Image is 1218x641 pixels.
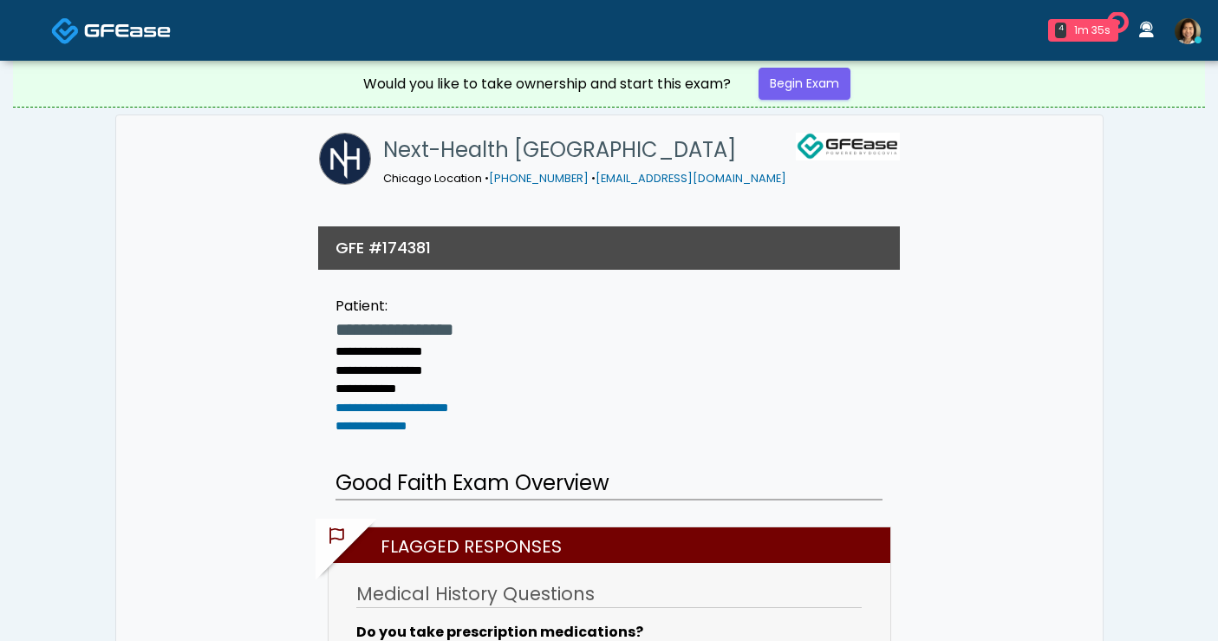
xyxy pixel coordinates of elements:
h3: Medical History Questions [356,581,861,608]
a: Begin Exam [759,68,850,100]
img: Docovia [84,22,171,39]
h2: Flagged Responses [337,527,890,563]
h2: Good Faith Exam Overview [335,468,883,500]
a: [EMAIL_ADDRESS][DOMAIN_NAME] [596,171,786,186]
div: Patient: [335,296,453,317]
img: Shu Dong [1175,18,1201,44]
div: 4 [1055,23,1066,38]
img: GFEase Logo [796,133,900,160]
a: [PHONE_NUMBER] [489,171,589,186]
span: • [591,171,596,186]
span: • [485,171,489,186]
div: 1m 35s [1073,23,1111,38]
h1: Next-Health [GEOGRAPHIC_DATA] [383,133,786,167]
h3: GFE #174381 [335,237,431,258]
a: 4 1m 35s [1038,12,1129,49]
a: Docovia [51,2,171,58]
img: Next-Health Lincoln Park [319,133,371,185]
img: Docovia [51,16,80,45]
small: Chicago Location [383,171,786,186]
div: Would you like to take ownership and start this exam? [363,74,731,95]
